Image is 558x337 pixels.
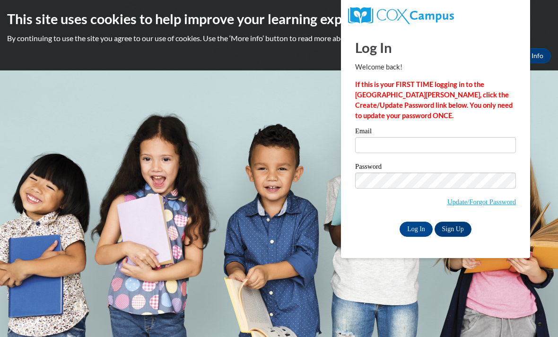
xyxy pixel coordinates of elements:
a: Update/Forgot Password [447,198,516,206]
label: Email [355,128,516,137]
h1: Log In [355,38,516,57]
p: By continuing to use the site you agree to our use of cookies. Use the ‘More info’ button to read... [7,33,551,43]
input: Log In [400,222,433,237]
img: COX Campus [348,7,454,24]
a: Sign Up [435,222,471,237]
label: Password [355,163,516,173]
p: Welcome back! [355,62,516,72]
h2: This site uses cookies to help improve your learning experience. [7,9,551,28]
strong: If this is your FIRST TIME logging in to the [GEOGRAPHIC_DATA][PERSON_NAME], click the Create/Upd... [355,80,513,120]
